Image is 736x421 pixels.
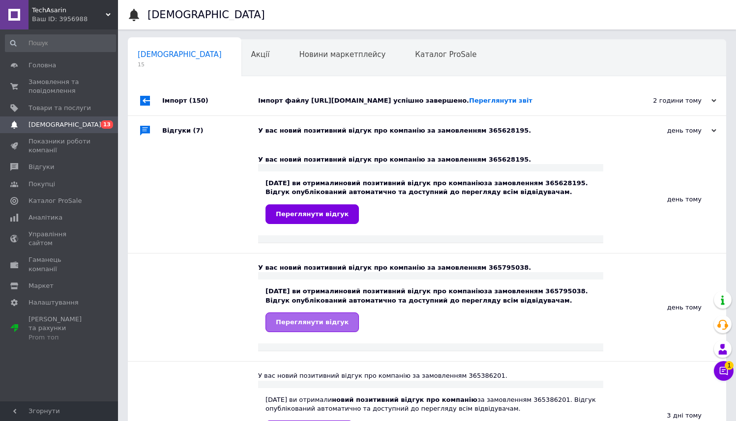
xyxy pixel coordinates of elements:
a: Переглянути відгук [265,204,359,224]
div: Імпорт файлу [URL][DOMAIN_NAME] успішно завершено. [258,96,618,105]
span: Аналітика [29,213,62,222]
a: Переглянути звіт [469,97,532,104]
span: 15 [138,61,222,68]
div: Імпорт [162,86,258,115]
span: Управління сайтом [29,230,91,248]
div: [DATE] ви отримали за замовленням 365795038. Відгук опублікований автоматично та доступний до пер... [265,287,596,332]
b: новий позитивний відгук про компанію [339,287,484,295]
span: Переглянути відгук [276,318,349,326]
div: Prom топ [29,333,91,342]
span: Замовлення та повідомлення [29,78,91,95]
span: 13 [101,120,113,129]
span: Новини маркетплейсу [299,50,385,59]
div: 2 години тому [618,96,716,105]
div: У вас новий позитивний відгук про компанію за замовленням 365386201. [258,371,603,380]
span: Головна [29,61,56,70]
span: Показники роботи компанії [29,137,91,155]
div: У вас новий позитивний відгук про компанію за замовленням 365628195. [258,155,603,164]
span: Відгуки [29,163,54,171]
span: Каталог ProSale [29,196,82,205]
span: [DEMOGRAPHIC_DATA] [138,50,222,59]
div: У вас новий позитивний відгук про компанію за замовленням 365628195. [258,126,618,135]
span: Товари та послуги [29,104,91,112]
div: день тому [603,145,726,253]
h1: [DEMOGRAPHIC_DATA] [147,9,265,21]
span: Покупці [29,180,55,189]
button: Чат з покупцем1 [714,361,734,381]
div: день тому [603,253,726,361]
span: 1 [725,361,734,370]
span: (7) [193,127,204,134]
div: Відгуки [162,116,258,145]
span: TechAsarin [32,6,106,15]
div: Ваш ID: 3956988 [32,15,118,24]
input: Пошук [5,34,116,52]
div: день тому [618,126,716,135]
span: [PERSON_NAME] та рахунки [29,315,91,342]
div: У вас новий позитивний відгук про компанію за замовленням 365795038. [258,263,603,272]
span: Маркет [29,281,54,290]
span: Гаманець компанії [29,255,91,273]
span: Акції [251,50,270,59]
span: Налаштування [29,298,79,307]
span: [DEMOGRAPHIC_DATA] [29,120,101,129]
b: новий позитивний відгук про компанію [339,179,484,187]
span: Каталог ProSale [415,50,476,59]
div: [DATE] ви отримали за замовленням 365628195. Відгук опублікований автоматично та доступний до пер... [265,179,596,224]
span: Переглянути відгук [276,210,349,218]
span: (150) [189,97,208,104]
a: Переглянути відгук [265,312,359,332]
b: новий позитивний відгук про компанію [332,396,477,403]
